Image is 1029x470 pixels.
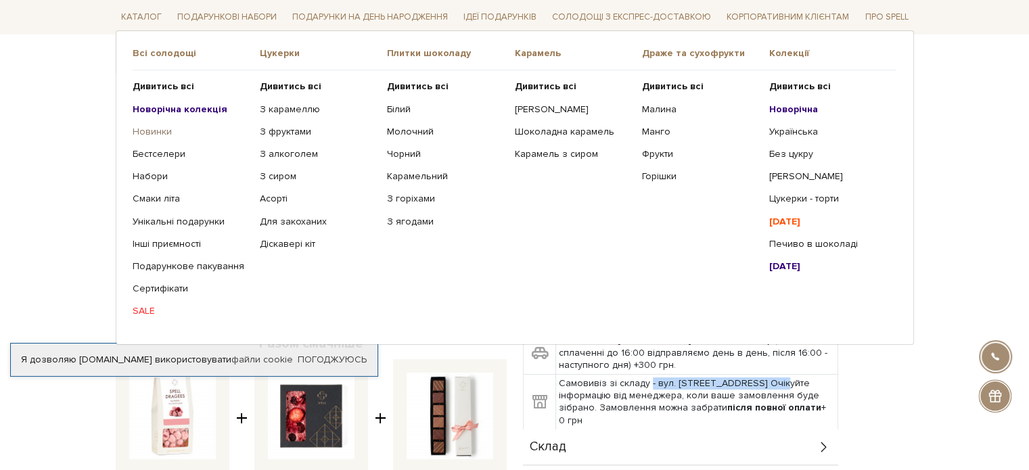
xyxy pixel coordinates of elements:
a: Смаки літа [133,193,250,205]
a: Фрукти [642,148,759,160]
a: Каталог [116,7,167,28]
a: Унікальні подарунки [133,215,250,227]
a: SALE [133,305,250,317]
a: З алкоголем [260,148,377,160]
a: Діскавері кіт [260,238,377,250]
b: Дивитись всі [769,80,831,92]
a: [PERSON_NAME] [514,103,631,115]
a: Погоджуюсь [298,354,367,366]
a: Новорічна [769,103,886,115]
a: З фруктами [260,126,377,138]
a: Білий [387,103,504,115]
a: Дивитись всі [133,80,250,93]
a: Дивитись всі [642,80,759,93]
a: Карамельний [387,170,504,183]
a: Сертифікати [133,283,250,295]
td: Самовивіз зі складу - вул. [STREET_ADDRESS] Очікуйте інформацію від менеджера, коли ваше замовлен... [555,375,838,430]
b: після повної оплати [727,402,821,413]
span: Склад [530,441,566,453]
a: З сиром [260,170,377,183]
a: Печиво в шоколаді [769,238,886,250]
a: Дивитись всі [387,80,504,93]
b: Дивитись всі [133,80,194,92]
a: З карамеллю [260,103,377,115]
a: [PERSON_NAME] [769,170,886,183]
b: Новорічна [769,103,818,114]
span: Цукерки [260,47,387,60]
a: Українська [769,126,886,138]
div: Я дозволяю [DOMAIN_NAME] використовувати [11,354,378,366]
a: Подарункове пакування [133,260,250,273]
a: Цукерки - торти [769,193,886,205]
a: Бестселери [133,148,250,160]
a: Подарункові набори [172,7,282,28]
a: З горіхами [387,193,504,205]
span: Всі солодощі [133,47,260,60]
span: Колекції [769,47,896,60]
b: Дивитись всі [514,80,576,92]
span: Плитки шоколаду [387,47,514,60]
b: Дивитись всі [260,80,321,92]
b: Дивитись всі [387,80,449,92]
a: Без цукру [769,148,886,160]
a: Подарунки на День народження [287,7,453,28]
a: Корпоративним клієнтам [721,7,854,28]
a: Новорічна колекція [133,103,250,115]
a: Дивитись всі [260,80,377,93]
b: Дивитись всі [642,80,704,92]
a: Молочний [387,126,504,138]
a: Ідеї подарунків [458,7,542,28]
a: Солодощі з експрес-доставкою [547,5,716,28]
span: Карамель [514,47,641,60]
a: З ягодами [387,215,504,227]
a: Про Spell [859,7,913,28]
a: Асорті [260,193,377,205]
a: Новинки [133,126,250,138]
a: Набори [133,170,250,183]
img: Драже малина в рожевому шоколаді [129,373,216,459]
td: Доставка по [PERSON_NAME] від Uklon Delivery (Замовлення сплаченні до 16:00 відправляємо день в д... [555,331,838,375]
b: [DATE] [769,260,800,272]
b: [DATE] [769,215,800,227]
a: Шоколадна карамель [514,126,631,138]
a: Манго [642,126,759,138]
a: Дивитись всі [514,80,631,93]
a: Інші приємності [133,238,250,250]
a: Горішки [642,170,759,183]
a: Карамель з сиром [514,148,631,160]
span: Драже та сухофрукти [642,47,769,60]
a: Малина [642,103,759,115]
img: Білий шоколад з журавлиною, вишнею та малиною [268,373,355,459]
div: Каталог [116,30,914,344]
b: Новорічна колекція [133,103,227,114]
a: Чорний [387,148,504,160]
a: [DATE] [769,215,886,227]
a: Дивитись всі [769,80,886,93]
img: Пенал цукерок Марципанове асорті [407,373,493,459]
a: [DATE] [769,260,886,273]
a: Для закоханих [260,215,377,227]
a: файли cookie [231,354,293,365]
